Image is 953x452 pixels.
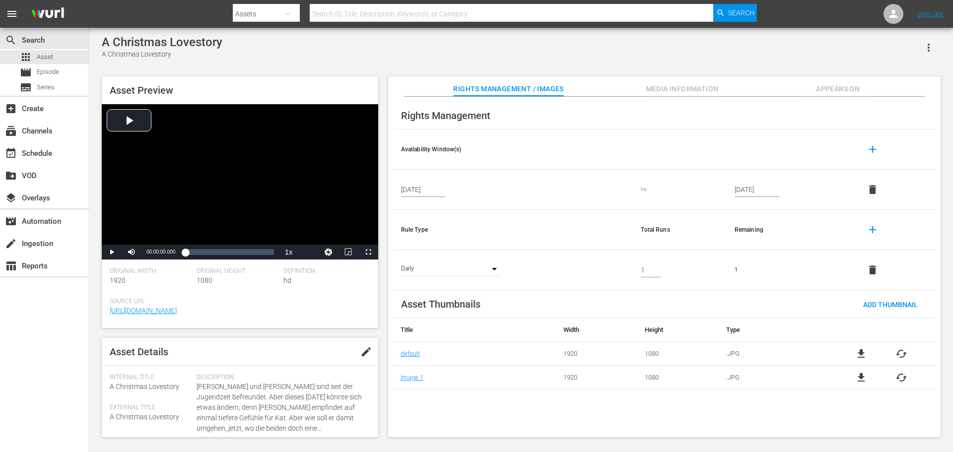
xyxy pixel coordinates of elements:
[110,374,192,382] span: Internal Title:
[319,245,339,259] button: Jump To Time
[102,104,378,259] div: Video Player
[861,137,885,161] button: add
[727,250,853,290] td: 1
[354,340,378,364] button: edit
[110,413,179,421] span: A Christmas Lovestory
[719,342,827,366] td: .JPG
[556,366,637,389] td: 1920
[401,110,490,122] span: Rights Management
[5,215,17,227] span: Automation
[855,348,867,360] a: file_download
[283,276,291,284] span: hd
[867,264,879,276] span: delete
[867,184,879,195] span: delete
[110,404,192,412] span: External Title:
[867,143,879,155] span: add
[728,4,754,22] span: Search
[801,83,875,95] span: Appears On
[110,298,365,306] span: Source Url
[556,342,637,366] td: 1920
[279,245,299,259] button: Playback Rate
[727,210,853,250] th: Remaining
[20,66,32,78] span: Episode
[20,51,32,63] span: Asset
[393,210,633,250] th: Rule Type
[867,224,879,236] span: add
[5,260,17,272] span: Reports
[110,383,179,390] span: A Christmas Lovestory
[358,245,378,259] button: Fullscreen
[641,262,661,277] input: 0
[102,49,222,60] div: A Christmas Lovestory
[360,346,372,358] span: edit
[197,276,212,284] span: 1080
[122,245,141,259] button: Mute
[719,366,827,389] td: .JPG
[185,249,273,255] div: Progress Bar
[861,258,885,282] button: delete
[645,83,720,95] span: Media Information
[6,8,18,20] span: menu
[146,249,175,255] span: 00:00:00.000
[393,318,556,342] th: Title
[197,374,365,382] span: Description:
[197,267,278,275] span: Original Height
[102,245,122,259] button: Play
[339,245,358,259] button: Picture-in-Picture
[861,218,885,242] button: add
[110,276,126,284] span: 1920
[5,125,17,137] span: Channels
[110,346,168,358] span: Asset Details
[110,307,177,315] a: [URL][DOMAIN_NAME]
[855,372,867,384] a: file_download
[453,83,563,95] span: Rights Management / Images
[197,382,365,434] span: [PERSON_NAME] und [PERSON_NAME] sind seit der Jugendzeit befreundet. Aber dieses [DATE] könnte si...
[37,67,59,77] span: Episode
[918,10,944,18] a: Sign Out
[861,178,885,201] button: delete
[283,267,365,275] span: Definition
[895,348,907,360] button: cached
[401,263,463,276] div: Daily
[556,318,637,342] th: Width
[641,186,718,194] div: to
[713,4,757,22] button: Search
[5,238,17,250] span: Ingestion
[401,298,480,310] span: Asset Thumbnails
[37,82,55,92] span: Series
[102,35,222,49] div: A Christmas Lovestory
[37,52,53,62] span: Asset
[5,170,17,182] span: VOD
[637,318,719,342] th: Height
[895,372,907,384] button: cached
[633,210,726,250] th: Total Runs
[637,342,719,366] td: 1080
[719,318,827,342] th: Type
[5,147,17,159] span: Schedule
[24,2,71,26] img: ans4CAIJ8jUAAAAAAAAAAAAAAAAAAAAAAAAgQb4GAAAAAAAAAAAAAAAAAAAAAAAAJMjXAAAAAAAAAAAAAAAAAAAAAAAAgAT5G...
[393,129,633,170] th: Availability Window(s)
[855,301,926,309] span: Add Thumbnail
[401,374,423,381] a: Image 1
[110,267,192,275] span: Original Width
[5,103,17,115] span: Create
[5,192,17,204] span: Overlays
[20,81,32,93] span: Series
[110,84,173,96] span: Asset Preview
[855,295,926,313] button: Add Thumbnail
[637,366,719,389] td: 1080
[5,34,17,46] span: Search
[401,350,420,357] a: default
